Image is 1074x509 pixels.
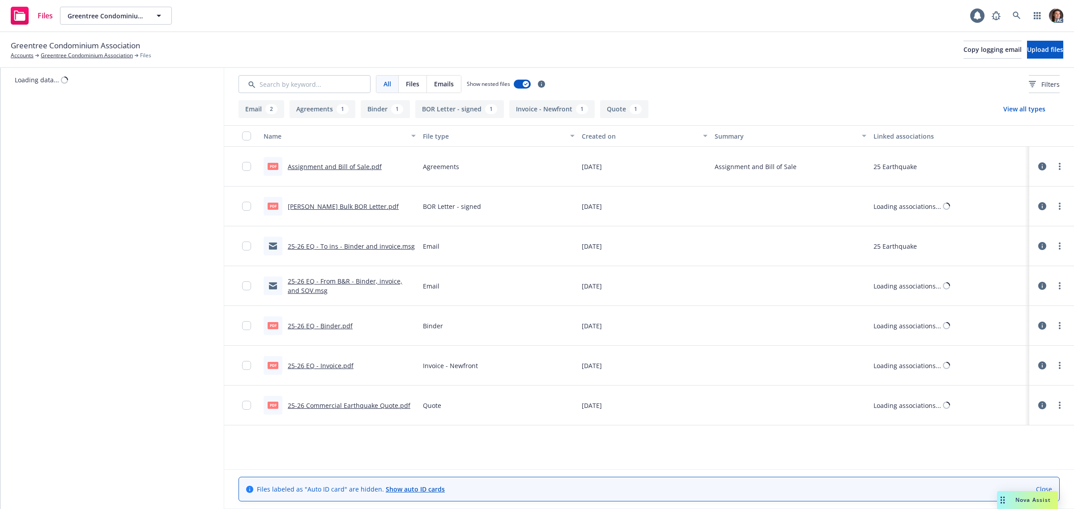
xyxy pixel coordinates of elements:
button: Copy logging email [963,41,1022,59]
span: Files [140,51,151,59]
div: Loading data... [15,75,59,85]
span: Filters [1029,80,1060,89]
button: BOR Letter - signed [415,100,504,118]
span: [DATE] [582,162,602,171]
span: Filters [1041,80,1060,89]
div: File type [423,131,565,141]
span: pdf [268,362,278,369]
button: Agreements [290,100,355,118]
span: Files [38,12,53,19]
button: Filters [1029,75,1060,93]
div: Linked associations [874,131,1026,141]
span: BOR Letter - signed [423,202,481,211]
img: photo [1049,8,1063,23]
a: Report a Bug [987,7,1005,25]
div: Loading associations... [874,401,941,410]
span: [DATE] [582,401,602,410]
a: Search [1008,7,1026,25]
a: more [1054,280,1065,291]
div: 1 [337,104,349,114]
button: File type [419,125,579,147]
input: Toggle Row Selected [242,321,251,330]
span: [DATE] [582,321,602,331]
span: Show nested files [467,80,510,88]
button: Summary [711,125,870,147]
input: Toggle Row Selected [242,361,251,370]
button: Email [239,100,284,118]
span: pdf [268,402,278,408]
span: Greentree Condominium Association [11,40,140,51]
div: Loading associations... [874,281,941,291]
button: Created on [578,125,711,147]
a: more [1054,400,1065,411]
span: Files labeled as "Auto ID card" are hidden. [257,484,445,494]
button: Nova Assist [997,491,1058,509]
a: [PERSON_NAME] Bulk BOR Letter.pdf [288,202,399,211]
a: Greentree Condominium Association [41,51,133,59]
a: Switch app [1028,7,1046,25]
div: 1 [630,104,642,114]
span: Quote [423,401,441,410]
a: 25-26 EQ - From B&R - Binder, invoice, and SOV.msg [288,277,402,295]
span: Emails [434,79,454,89]
button: Invoice - Newfront [509,100,595,118]
span: Assignment and Bill of Sale [715,162,797,171]
span: Agreements [423,162,459,171]
a: Show auto ID cards [386,485,445,493]
button: Quote [600,100,648,118]
div: Summary [715,131,857,141]
a: Assignment and Bill of Sale.pdf [288,162,382,171]
a: 25-26 Commercial Earthquake Quote.pdf [288,401,410,410]
span: Upload files [1027,45,1063,54]
input: Select all [242,131,251,140]
button: Name [260,125,419,147]
button: Upload files [1027,41,1063,59]
input: Toggle Row Selected [242,242,251,250]
a: 25-26 EQ - Invoice.pdf [288,361,354,370]
div: 25 Earthquake [874,162,917,171]
span: Invoice - Newfront [423,361,478,370]
span: pdf [268,322,278,329]
span: Files [406,79,419,89]
div: 1 [485,104,497,114]
span: [DATE] [582,202,602,211]
button: Linked associations [870,125,1029,147]
div: 2 [265,104,277,114]
a: Files [7,3,56,28]
span: [DATE] [582,242,602,251]
a: more [1054,241,1065,251]
a: more [1054,320,1065,331]
div: Drag to move [997,491,1008,509]
input: Toggle Row Selected [242,401,251,410]
div: 25 Earthquake [874,242,917,251]
div: 1 [391,104,403,114]
span: Email [423,281,439,291]
button: Binder [361,100,410,118]
div: Loading associations... [874,202,941,211]
a: more [1054,201,1065,212]
a: more [1054,360,1065,371]
span: pdf [268,203,278,209]
span: [DATE] [582,361,602,370]
a: more [1054,161,1065,172]
span: Nova Assist [1015,496,1051,504]
div: Loading associations... [874,361,941,370]
div: Created on [582,131,697,141]
a: 25-26 EQ - Binder.pdf [288,322,353,330]
button: View all types [989,100,1060,118]
div: Loading associations... [874,321,941,331]
span: All [384,79,391,89]
span: Binder [423,321,443,331]
div: 1 [576,104,588,114]
a: Accounts [11,51,34,59]
span: [DATE] [582,281,602,291]
button: Greentree Condominium Association [60,7,172,25]
span: Greentree Condominium Association [68,11,145,21]
a: Close [1036,484,1052,494]
input: Search by keyword... [239,75,371,93]
input: Toggle Row Selected [242,281,251,290]
span: Copy logging email [963,45,1022,54]
input: Toggle Row Selected [242,162,251,171]
div: Name [264,131,406,141]
span: pdf [268,163,278,170]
